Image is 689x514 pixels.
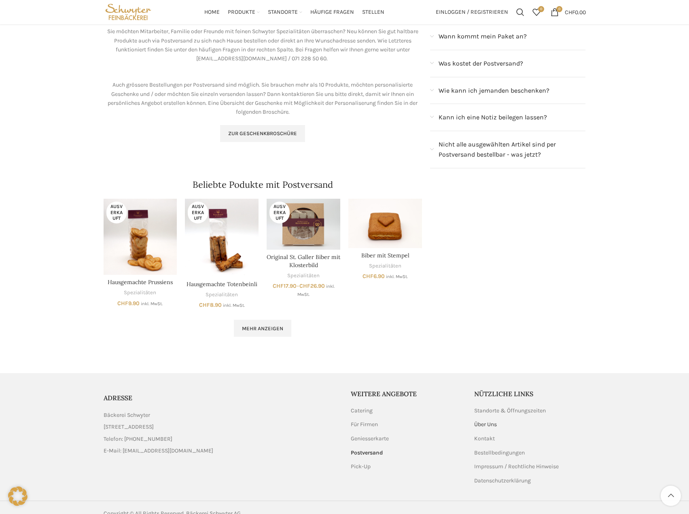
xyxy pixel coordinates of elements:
[538,6,544,12] span: 0
[273,282,284,289] span: CHF
[439,112,547,123] span: Kann ich eine Notiz beilegen lassen?
[104,411,150,420] span: Bäckerei Schwyter
[108,278,173,286] a: Hausgemachte Prussiens
[362,8,384,16] span: Stellen
[426,199,508,285] div: 5 / 13
[474,389,586,398] h5: Nützliche Links
[439,58,523,69] span: Was kostet der Postversand?
[104,199,177,275] a: Hausgemachte Prussiens
[363,273,373,280] span: CHF
[512,4,528,20] a: Suchen
[351,449,384,457] a: Postversand
[141,301,163,306] small: inkl. MwSt.
[269,202,290,223] span: Ausverkauft
[287,272,320,280] a: Spezialitäten
[104,394,132,402] span: ADRESSE
[117,300,140,307] bdi: 9.90
[362,4,384,20] a: Stellen
[104,27,422,64] p: Sie möchten Mitarbeiter, Familie oder Freunde mit feinen Schwyter Spezialitäten überraschen? Neu ...
[100,199,181,306] div: 1 / 13
[228,8,255,16] span: Produkte
[104,8,153,15] a: Site logo
[474,463,560,471] a: Impressum / Rechtliche Hinweise
[474,421,498,429] a: Über Uns
[351,435,390,443] a: Geniesserkarte
[124,289,156,297] a: Spezialitäten
[565,8,575,15] span: CHF
[474,449,526,457] a: Bestellbedingungen
[344,199,426,279] div: 4 / 13
[104,423,154,431] span: [STREET_ADDRESS]
[234,320,291,337] a: Mehr anzeigen
[267,253,340,269] a: Original St. Galler Biber mit Klosterbild
[199,302,222,308] bdi: 8.90
[310,8,354,16] span: Häufige Fragen
[351,407,373,415] a: Catering
[206,291,238,299] a: Spezialitäten
[268,8,298,16] span: Standorte
[104,435,339,444] a: List item link
[565,8,586,15] bdi: 0.00
[106,202,127,223] span: Ausverkauft
[228,130,297,137] span: Zur Geschenkbroschüre
[117,300,128,307] span: CHF
[185,199,259,276] a: Hausgemachte Totenbeinli
[104,446,213,455] span: E-Mail: [EMAIL_ADDRESS][DOMAIN_NAME]
[474,407,547,415] a: Standorte & Öffnungszeiten
[351,421,379,429] a: Für Firmen
[273,282,297,289] bdi: 17.90
[363,273,385,280] bdi: 6.90
[267,282,340,298] span: –
[267,199,340,250] a: Original St. Galler Biber mit Klosterbild
[199,302,210,308] span: CHF
[193,178,333,191] h4: Beliebte Podukte mit Postversand
[528,4,545,20] a: 0
[439,31,527,42] span: Wann kommt mein Paket an?
[528,4,545,20] div: Meine Wunschliste
[220,125,305,142] a: Zur Geschenkbroschüre
[223,303,245,308] small: inkl. MwSt.
[310,4,354,20] a: Häufige Fragen
[181,199,263,308] div: 2 / 13
[348,199,422,248] a: Biber mit Stempel
[157,4,431,20] div: Main navigation
[204,8,220,16] span: Home
[187,280,257,288] a: Hausgemachte Totenbeinli
[242,325,283,332] span: Mehr anzeigen
[439,85,549,96] span: Wie kann ich jemanden beschenken?
[299,282,310,289] span: CHF
[474,435,496,443] a: Kontakt
[351,389,462,398] h5: Weitere Angebote
[386,274,408,279] small: inkl. MwSt.
[432,4,512,20] a: Einloggen / Registrieren
[369,262,401,270] a: Spezialitäten
[439,139,585,160] span: Nicht alle ausgewählten Artikel sind per Postversand bestellbar - was jetzt?
[661,486,681,506] a: Scroll to top button
[263,199,344,297] div: 3 / 13
[299,282,325,289] bdi: 26.90
[436,9,508,15] span: Einloggen / Registrieren
[104,72,422,117] p: Auch grössere Bestellungen per Postversand sind möglich. Sie brauchen mehr als 10 Produkte, möcht...
[268,4,302,20] a: Standorte
[474,477,532,485] a: Datenschutzerklärung
[547,4,590,20] a: 0 CHF0.00
[556,6,562,12] span: 0
[361,252,409,259] a: Biber mit Stempel
[204,4,220,20] a: Home
[188,202,208,223] span: Ausverkauft
[228,4,260,20] a: Produkte
[351,463,371,471] a: Pick-Up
